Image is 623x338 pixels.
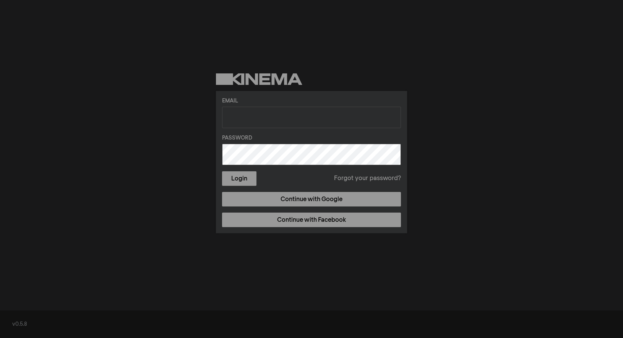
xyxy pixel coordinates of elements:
label: Email [222,97,401,105]
label: Password [222,134,401,142]
a: Continue with Google [222,192,401,206]
a: Forgot your password? [334,174,401,183]
div: v0.5.8 [12,320,611,328]
a: Continue with Facebook [222,213,401,227]
button: Login [222,171,256,186]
